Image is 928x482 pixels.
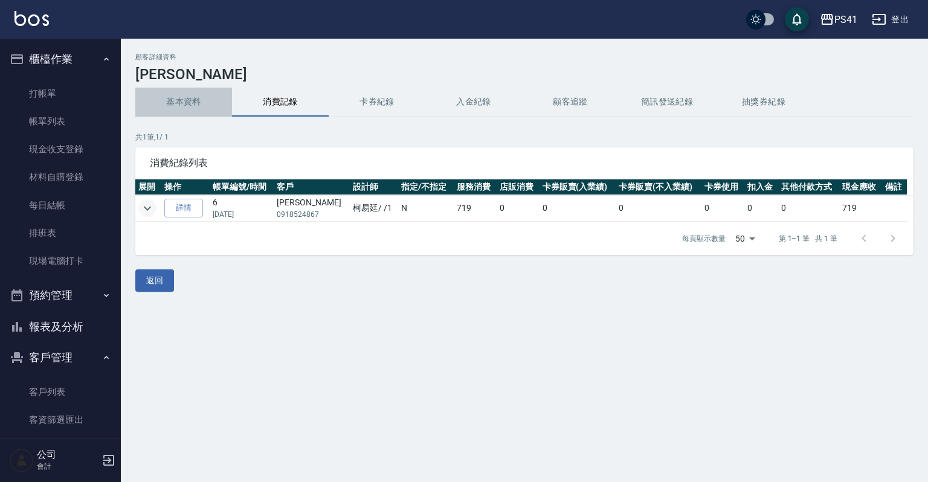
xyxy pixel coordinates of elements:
button: 返回 [135,269,174,292]
th: 備註 [882,179,907,195]
button: 客戶管理 [5,342,116,373]
td: 0 [497,195,540,222]
a: 現場電腦打卡 [5,247,116,275]
th: 扣入金 [744,179,778,195]
button: 卡券紀錄 [329,88,425,117]
th: 卡券販賣(入業績) [540,179,616,195]
p: 每頁顯示數量 [682,233,726,244]
a: 排班表 [5,219,116,247]
div: PS41 [834,12,857,27]
span: 消費紀錄列表 [150,157,899,169]
a: 材料自購登錄 [5,163,116,191]
td: 柯易廷 / /1 [350,195,399,222]
th: 卡券販賣(不入業績) [616,179,701,195]
button: 預約管理 [5,280,116,311]
h3: [PERSON_NAME] [135,66,913,83]
td: [PERSON_NAME] [274,195,350,222]
p: [DATE] [213,209,271,220]
img: Person [10,448,34,472]
p: 第 1–1 筆 共 1 筆 [779,233,837,244]
th: 其他付款方式 [778,179,839,195]
td: 719 [454,195,497,222]
th: 設計師 [350,179,399,195]
div: 50 [730,222,759,255]
button: save [785,7,809,31]
th: 操作 [161,179,210,195]
button: 基本資料 [135,88,232,117]
a: 現金收支登錄 [5,135,116,163]
a: 詳情 [164,199,203,217]
th: 店販消費 [497,179,540,195]
p: 共 1 筆, 1 / 1 [135,132,913,143]
th: 服務消費 [454,179,497,195]
h5: 公司 [37,449,98,461]
a: 每日結帳 [5,191,116,219]
td: 0 [701,195,744,222]
th: 現金應收 [839,179,882,195]
td: N [398,195,453,222]
td: 0 [744,195,778,222]
td: 0 [778,195,839,222]
p: 0918524867 [277,209,347,220]
a: 帳單列表 [5,108,116,135]
button: 入金紀錄 [425,88,522,117]
th: 指定/不指定 [398,179,453,195]
td: 719 [839,195,882,222]
img: Logo [14,11,49,26]
a: 卡券管理 [5,434,116,461]
th: 帳單編號/時間 [210,179,274,195]
button: 抽獎券紀錄 [715,88,812,117]
th: 展開 [135,179,161,195]
button: 消費記錄 [232,88,329,117]
td: 6 [210,195,274,222]
th: 卡券使用 [701,179,744,195]
button: 顧客追蹤 [522,88,619,117]
th: 客戶 [274,179,350,195]
button: 櫃檯作業 [5,43,116,75]
td: 0 [616,195,701,222]
h2: 顧客詳細資料 [135,53,913,61]
a: 客戶列表 [5,378,116,406]
a: 客資篩選匯出 [5,406,116,434]
button: 報表及分析 [5,311,116,342]
p: 會計 [37,461,98,472]
button: PS41 [815,7,862,32]
button: 登出 [867,8,913,31]
button: expand row [138,199,156,217]
button: 簡訊發送紀錄 [619,88,715,117]
td: 0 [540,195,616,222]
a: 打帳單 [5,80,116,108]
